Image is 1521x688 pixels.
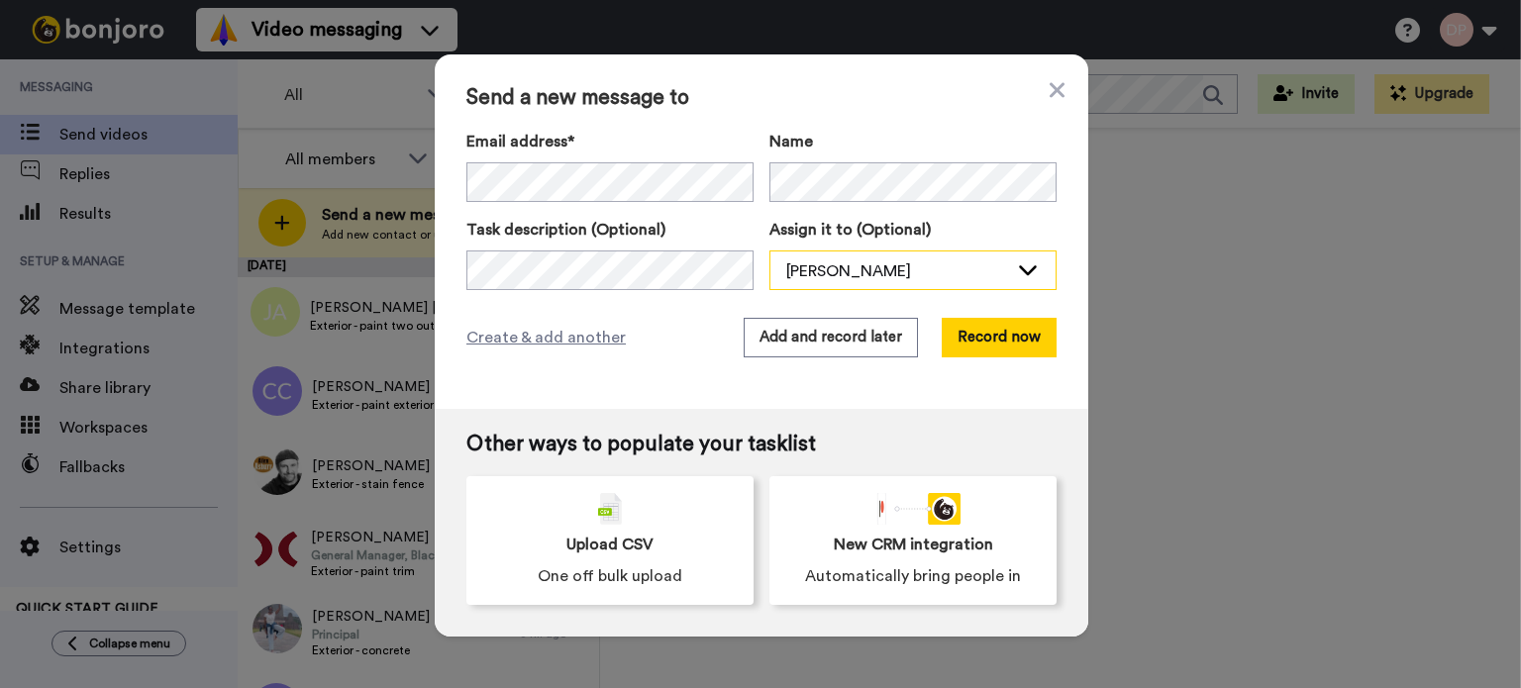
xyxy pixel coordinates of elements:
[744,318,918,357] button: Add and record later
[466,326,626,349] span: Create & add another
[786,259,1008,283] div: [PERSON_NAME]
[466,433,1057,456] span: Other ways to populate your tasklist
[466,130,754,153] label: Email address*
[769,218,1057,242] label: Assign it to (Optional)
[942,318,1057,357] button: Record now
[566,533,654,556] span: Upload CSV
[598,493,622,525] img: csv-grey.png
[769,130,813,153] span: Name
[805,564,1021,588] span: Automatically bring people in
[865,493,961,525] div: animation
[538,564,682,588] span: One off bulk upload
[834,533,993,556] span: New CRM integration
[466,218,754,242] label: Task description (Optional)
[466,86,1057,110] span: Send a new message to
